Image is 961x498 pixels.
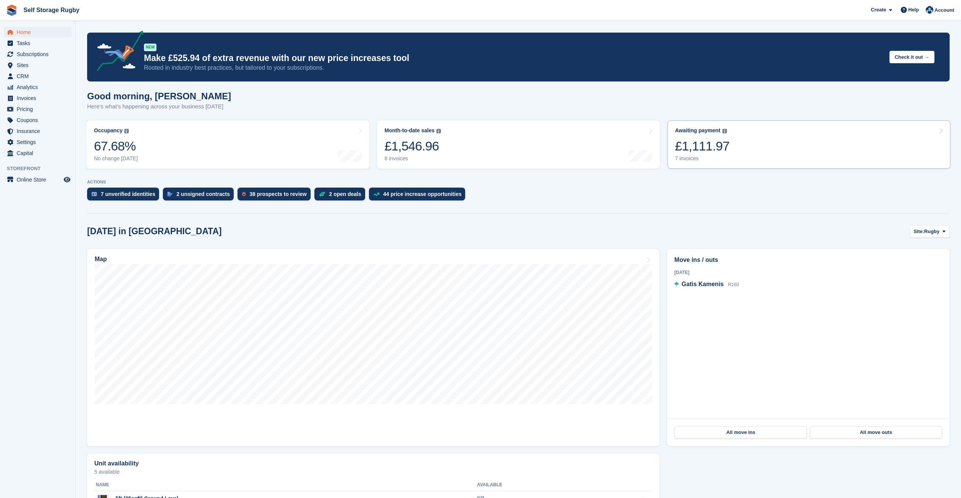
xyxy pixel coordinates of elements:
[20,4,83,16] a: Self Storage Rugby
[17,82,62,92] span: Analytics
[384,138,441,154] div: £1,546.96
[163,188,238,204] a: 2 unsigned contracts
[91,31,144,74] img: price-adjustments-announcement-icon-8257ccfd72463d97f412b2fc003d46551f7dbcb40ab6d574587a9cd5c0d94...
[314,188,369,204] a: 2 open deals
[17,137,62,147] span: Settings
[17,115,62,125] span: Coupons
[329,191,361,197] div: 2 open deals
[908,6,919,14] span: Help
[87,180,950,185] p: ACTIONS
[7,165,75,172] span: Storefront
[4,27,72,38] a: menu
[722,129,727,133] img: icon-info-grey-7440780725fd019a000dd9b08b2336e03edf1995a4989e88bcd33f0948082b44.svg
[87,249,659,446] a: Map
[94,460,139,467] h2: Unit availability
[95,256,107,263] h2: Map
[384,155,441,162] div: 8 invoices
[17,60,62,70] span: Sites
[4,174,72,185] a: menu
[4,60,72,70] a: menu
[63,175,72,184] a: Preview store
[909,225,950,238] button: Site: Rugby
[674,269,942,276] div: [DATE]
[94,155,138,162] div: No change [DATE]
[101,191,155,197] div: 7 unverified identities
[436,129,441,133] img: icon-info-grey-7440780725fd019a000dd9b08b2336e03edf1995a4989e88bcd33f0948082b44.svg
[177,191,230,197] div: 2 unsigned contracts
[144,44,156,51] div: NEW
[87,102,231,111] p: Here's what's happening across your business [DATE]
[4,126,72,136] a: menu
[924,228,939,235] span: Rugby
[871,6,886,14] span: Create
[86,121,369,169] a: Occupancy 67.68% No change [DATE]
[94,127,122,134] div: Occupancy
[667,121,950,169] a: Awaiting payment £1,111.97 7 invoices
[167,192,173,196] img: contract_signature_icon-13c848040528278c33f63329250d36e43548de30e8caae1d1a13099fd9432cc5.svg
[124,129,129,133] img: icon-info-grey-7440780725fd019a000dd9b08b2336e03edf1995a4989e88bcd33f0948082b44.svg
[4,38,72,49] a: menu
[87,91,231,101] h1: Good morning, [PERSON_NAME]
[144,53,883,64] p: Make £525.94 of extra revenue with our new price increases tool
[17,174,62,185] span: Online Store
[384,127,434,134] div: Month-to-date sales
[17,104,62,114] span: Pricing
[4,148,72,158] a: menu
[92,192,97,196] img: verify_identity-adf6edd0f0f0b5bbfe63781bf79b02c33cf7c696d77639b501bdc392416b5a36.svg
[675,127,720,134] div: Awaiting payment
[6,5,17,16] img: stora-icon-8386f47178a22dfd0bd8f6a31ec36ba5ce8667c1dd55bd0f319d3a0aa187defe.svg
[4,104,72,114] a: menu
[728,282,739,287] span: R160
[477,479,585,491] th: Available
[810,426,942,438] a: All move outs
[889,51,934,63] button: Check it out →
[369,188,469,204] a: 44 price increase opportunities
[681,281,723,287] span: Gatis Kamenis
[926,6,933,14] img: Chris Palmer
[87,226,222,236] h2: [DATE] in [GEOGRAPHIC_DATA]
[17,93,62,103] span: Invoices
[675,138,730,154] div: £1,111.97
[87,188,163,204] a: 7 unverified identities
[4,137,72,147] a: menu
[94,479,477,491] th: Name
[319,191,325,197] img: deal-1b604bf984904fb50ccaf53a9ad4b4a5d6e5aea283cecdc64d6e3604feb123c2.svg
[238,188,314,204] a: 38 prospects to review
[4,49,72,60] a: menu
[144,64,883,72] p: Rooted in industry best practices, but tailored to your subscriptions.
[94,138,138,154] div: 67.68%
[17,38,62,49] span: Tasks
[373,193,380,196] img: price_increase_opportunities-93ffe204e8149a01c8c9dc8f82e8f89637d9d84a8eef4429ea346261dce0b2c0.svg
[675,426,807,438] a: All move ins
[242,192,246,196] img: prospect-51fa495bee0391a8d652442698ab0144808aea92771e9ea1ae160a38d050c398.svg
[94,469,652,475] p: 5 available
[4,82,72,92] a: menu
[914,228,924,235] span: Site:
[250,191,307,197] div: 38 prospects to review
[674,280,739,290] a: Gatis Kamenis R160
[17,148,62,158] span: Capital
[377,121,660,169] a: Month-to-date sales £1,546.96 8 invoices
[17,49,62,60] span: Subscriptions
[674,255,942,265] h2: Move ins / outs
[4,71,72,81] a: menu
[4,93,72,103] a: menu
[383,191,462,197] div: 44 price increase opportunities
[17,126,62,136] span: Insurance
[934,6,954,14] span: Account
[4,115,72,125] a: menu
[17,71,62,81] span: CRM
[17,27,62,38] span: Home
[675,155,730,162] div: 7 invoices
